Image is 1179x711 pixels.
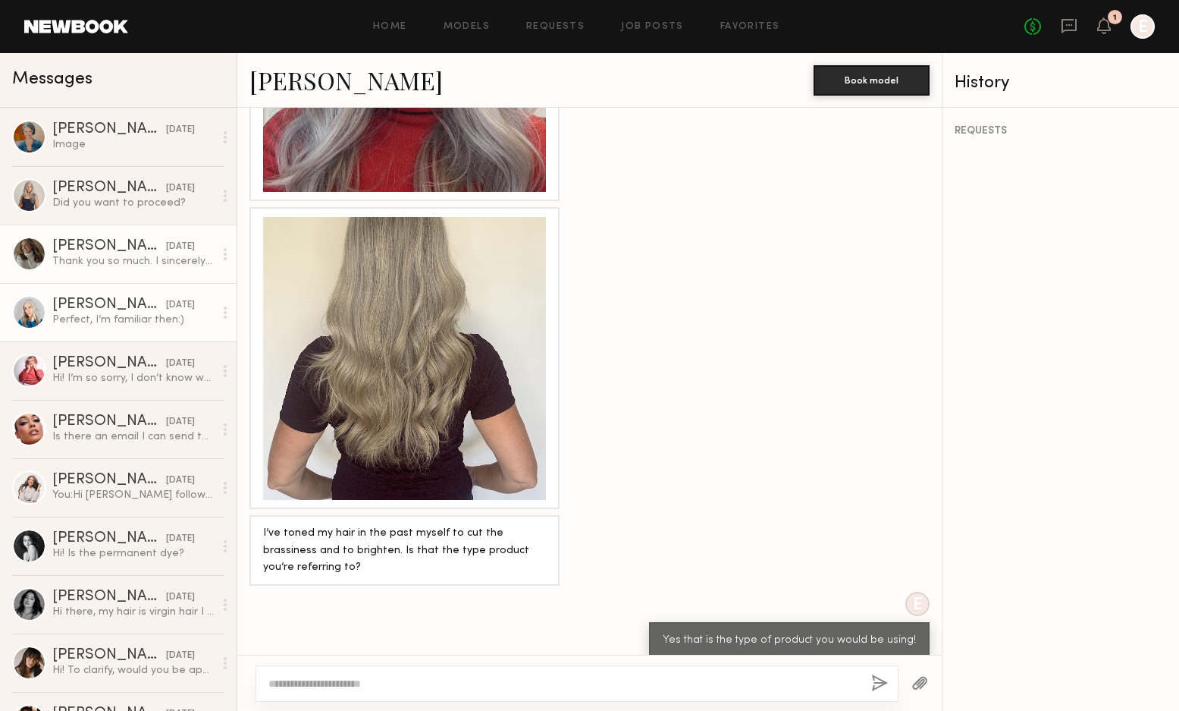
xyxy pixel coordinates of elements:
[166,298,195,313] div: [DATE]
[52,297,166,313] div: [PERSON_NAME]
[52,429,214,444] div: Is there an email I can send the video to I can’t attach on here thank you! :)
[263,525,546,577] div: I’ve toned my hair in the past myself to cut the brassiness and to brighten. Is that the type pro...
[52,590,166,605] div: [PERSON_NAME]
[166,181,195,196] div: [DATE]
[52,122,166,137] div: [PERSON_NAME]
[12,71,93,88] span: Messages
[166,123,195,137] div: [DATE]
[814,73,930,86] a: Book model
[52,546,214,561] div: Hi! Is the permanent dye?
[52,313,214,327] div: Perfect, I’m familiar then:)
[52,356,166,371] div: [PERSON_NAME]
[52,254,214,269] div: Thank you so much. I sincerely appreciate your interest however I am not willing to put any kind ...
[52,239,166,254] div: [PERSON_NAME]
[249,64,443,96] a: [PERSON_NAME]
[52,473,166,488] div: [PERSON_NAME]
[373,22,407,32] a: Home
[52,196,214,210] div: Did you want to proceed?
[663,632,916,650] div: Yes that is the type of product you would be using!
[1130,14,1155,39] a: E
[621,22,684,32] a: Job Posts
[166,532,195,546] div: [DATE]
[52,137,214,152] div: Image
[52,605,214,619] div: Hi there, my hair is virgin hair I don’t dye it , I only maintain in through cuts , I don’t wear ...
[52,531,166,546] div: [PERSON_NAME]
[720,22,780,32] a: Favorites
[526,22,585,32] a: Requests
[166,415,195,429] div: [DATE]
[814,65,930,96] button: Book model
[166,240,195,254] div: [DATE]
[166,473,195,488] div: [DATE]
[955,74,1167,92] div: History
[166,590,195,605] div: [DATE]
[52,371,214,385] div: Hi! I’m so sorry, I don’t know why but I was logged out and had not seen your message until just ...
[52,663,214,678] div: Hi! To clarify, would you be applying dye to my hair and would it be semi-permanent, temporary or...
[52,414,166,429] div: [PERSON_NAME]
[52,648,166,663] div: [PERSON_NAME]
[166,357,195,371] div: [DATE]
[52,488,214,502] div: You: Hi [PERSON_NAME] following up :)
[444,22,490,32] a: Models
[166,649,195,663] div: [DATE]
[955,126,1167,137] div: REQUESTS
[52,181,166,196] div: [PERSON_NAME]
[1113,14,1117,22] div: 1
